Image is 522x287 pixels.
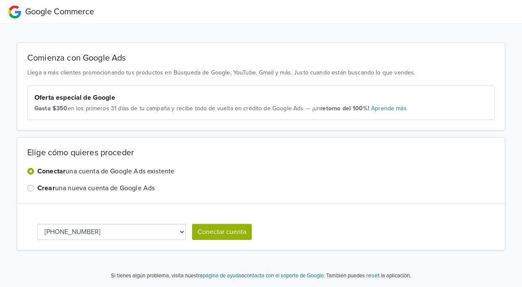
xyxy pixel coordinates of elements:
[34,105,51,112] strong: Gasta
[37,183,155,193] label: una nueva cuenta de Google Ads
[37,167,66,175] strong: Conectar
[244,272,324,279] a: contacta con el soporte de Google
[34,93,115,102] strong: Oferta especial de Google
[371,105,407,112] a: Aprende más
[27,148,495,158] h2: Elige cómo quieres proceder
[27,53,495,63] h2: Comienza con Google Ads
[37,166,174,176] label: una cuenta de Google Ads existente
[34,104,488,113] div: en los primeros 31 días de tu campaña y recibe todo de vuelta en crédito de Google Ads — ¡un
[111,272,325,280] p: Si tienes algún problema, visita nuestra o .
[366,271,380,280] button: reset
[25,7,94,17] span: Google Commerce
[27,68,495,77] p: Llega a más clientes promocionando tus productos en Búsqueda de Google, YouTube, Gmail y más. Jus...
[37,184,55,192] strong: Crear
[53,105,68,112] strong: $350
[192,224,252,240] button: Conectar cuenta
[320,105,369,112] strong: retorno del 100%!
[325,271,411,280] p: También puedes la aplicación.
[203,272,241,279] a: página de ayuda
